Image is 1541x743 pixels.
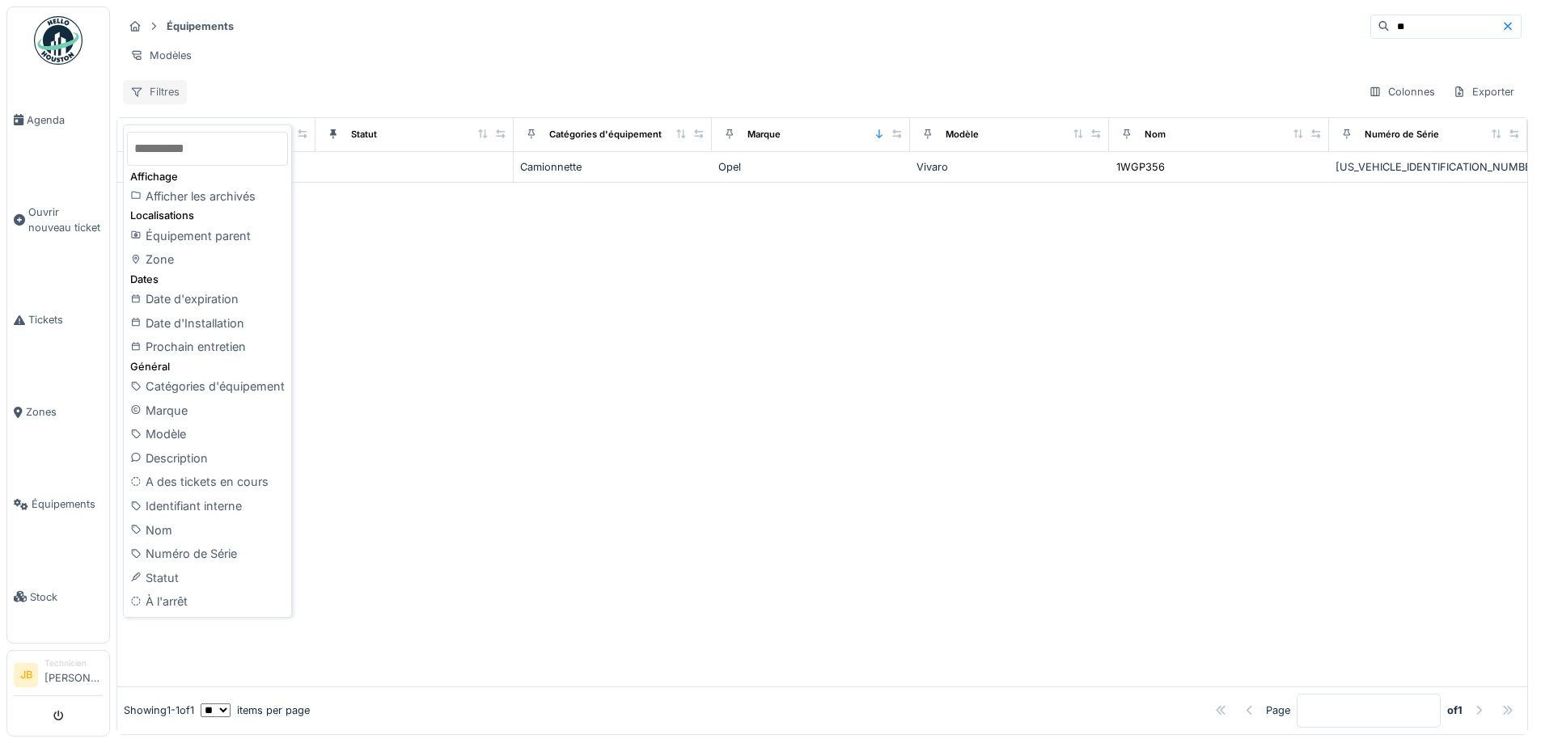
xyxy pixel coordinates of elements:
div: Général [127,359,288,374]
div: Modèle [946,128,979,141]
div: Nom [1145,128,1166,141]
div: Marque [747,128,781,141]
div: Catégories d'équipement [549,128,662,141]
strong: Équipements [160,19,240,34]
div: Exporter [1446,80,1522,103]
div: Modèle [127,422,288,446]
li: [PERSON_NAME] [44,657,103,692]
div: Marque [127,399,288,423]
div: Date d'expiration [127,287,288,311]
div: Page [1266,703,1290,718]
span: Stock [30,589,103,605]
div: Colonnes [1361,80,1442,103]
span: Zones [26,404,103,420]
div: Statut [127,566,288,590]
div: Localisations [127,208,288,223]
strong: of 1 [1447,703,1463,718]
div: Numéro de Série [127,542,288,566]
div: items per page [201,703,310,718]
div: Dates [127,272,288,287]
div: A des tickets en cours [127,470,288,494]
div: Camionnette [520,159,705,175]
div: À l'arrêt [127,589,288,614]
div: Affichage [127,169,288,184]
div: Technicien [44,657,103,669]
div: Statut [351,128,377,141]
div: Identifiant interne [127,494,288,518]
span: Agenda [27,112,103,128]
div: Équipement parent [127,224,288,248]
div: Showing 1 - 1 of 1 [124,703,194,718]
div: [US_VEHICLE_IDENTIFICATION_NUMBER]-01 [1336,159,1521,175]
div: Afficher les archivés [127,184,288,209]
div: Zone [127,247,288,272]
div: Date d'Installation [127,311,288,336]
div: Modèles [123,44,199,67]
div: Numéro de Série [1365,128,1439,141]
div: Filtres [123,80,187,103]
span: Ouvrir nouveau ticket [28,205,103,235]
div: Vivaro [917,159,1102,175]
span: Équipements [32,496,103,512]
li: JB [14,663,38,687]
div: Prochain entretien [127,335,288,359]
div: Nom [127,518,288,542]
div: Catégories d'équipement [127,374,288,399]
span: Tickets [28,312,103,327]
div: Opel [718,159,904,175]
img: Badge_color-CXgf-gQk.svg [34,16,83,65]
div: Description [127,446,288,471]
div: 1WGP356 [1116,159,1165,175]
